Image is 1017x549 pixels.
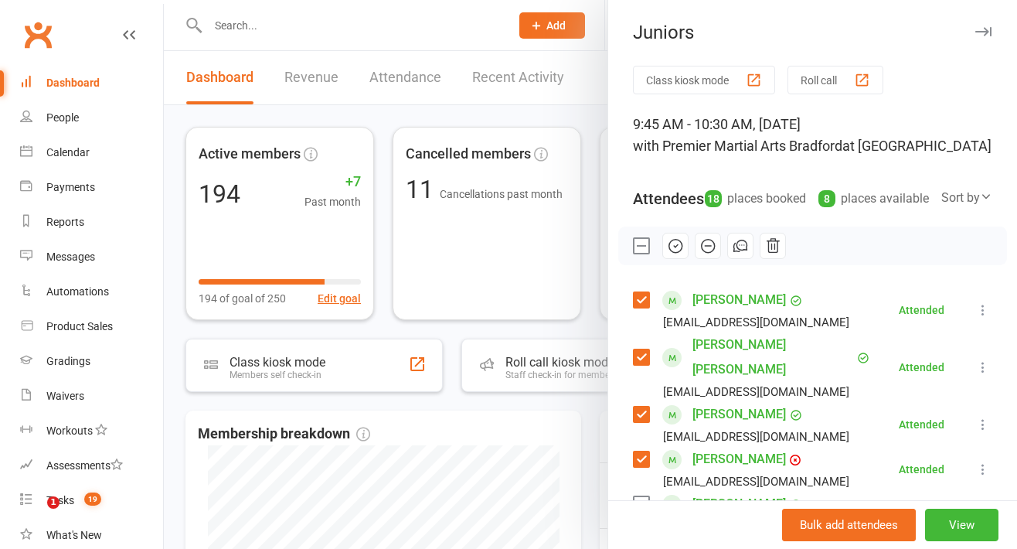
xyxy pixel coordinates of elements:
[633,138,842,154] span: with Premier Martial Arts Bradford
[663,382,849,402] div: [EMAIL_ADDRESS][DOMAIN_NAME]
[46,459,123,472] div: Assessments
[692,492,786,517] a: [PERSON_NAME]
[692,332,853,382] a: [PERSON_NAME] [PERSON_NAME]
[705,188,806,210] div: places booked
[46,77,100,89] div: Dashboard
[46,390,84,402] div: Waivers
[20,379,163,414] a: Waivers
[608,22,1017,43] div: Juniors
[20,309,163,344] a: Product Sales
[692,402,786,427] a: [PERSON_NAME]
[20,101,163,135] a: People
[899,362,944,373] div: Attended
[842,138,991,154] span: at [GEOGRAPHIC_DATA]
[20,414,163,448] a: Workouts
[899,419,944,430] div: Attended
[19,15,57,54] a: Clubworx
[46,285,109,298] div: Automations
[899,305,944,315] div: Attended
[46,216,84,228] div: Reports
[20,344,163,379] a: Gradings
[46,320,113,332] div: Product Sales
[633,66,775,94] button: Class kiosk mode
[663,312,849,332] div: [EMAIL_ADDRESS][DOMAIN_NAME]
[633,188,704,210] div: Attendees
[782,509,916,541] button: Bulk add attendees
[20,483,163,518] a: Tasks 19
[46,494,74,506] div: Tasks
[692,288,786,312] a: [PERSON_NAME]
[941,188,992,208] div: Sort by
[663,427,849,447] div: [EMAIL_ADDRESS][DOMAIN_NAME]
[925,509,998,541] button: View
[20,448,163,483] a: Assessments
[705,190,722,207] div: 18
[20,274,163,309] a: Automations
[20,240,163,274] a: Messages
[633,114,992,157] div: 9:45 AM - 10:30 AM, [DATE]
[46,111,79,124] div: People
[899,464,944,475] div: Attended
[46,251,95,263] div: Messages
[663,472,849,492] div: [EMAIL_ADDRESS][DOMAIN_NAME]
[46,181,95,193] div: Payments
[20,66,163,101] a: Dashboard
[818,188,929,210] div: places available
[46,425,93,437] div: Workouts
[787,66,883,94] button: Roll call
[20,135,163,170] a: Calendar
[46,146,90,159] div: Calendar
[15,496,53,534] iframe: Intercom live chat
[46,355,90,367] div: Gradings
[46,529,102,541] div: What's New
[20,170,163,205] a: Payments
[20,205,163,240] a: Reports
[818,190,835,207] div: 8
[84,493,101,506] span: 19
[47,496,60,509] span: 1
[692,447,786,472] a: [PERSON_NAME]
